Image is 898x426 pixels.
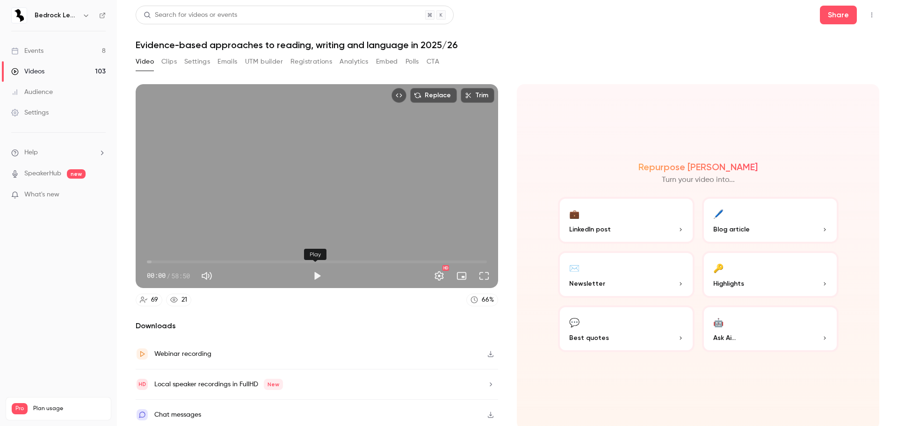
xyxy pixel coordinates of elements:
div: Chat messages [154,409,201,420]
button: Share [820,6,857,24]
span: Plan usage [33,405,105,412]
span: / [167,271,170,281]
button: 🖊️Blog article [702,197,839,244]
a: 69 [136,294,162,306]
button: 💬Best quotes [558,305,695,352]
button: Analytics [340,54,369,69]
button: 💼LinkedIn post [558,197,695,244]
li: help-dropdown-opener [11,148,106,158]
span: Best quotes [569,333,609,343]
span: Blog article [713,224,750,234]
div: 🤖 [713,315,724,329]
button: Trim [461,88,494,103]
span: LinkedIn post [569,224,611,234]
button: Emails [217,54,237,69]
div: 21 [181,295,187,305]
button: Replace [410,88,457,103]
span: 58:50 [171,271,190,281]
button: Polls [406,54,419,69]
div: 🔑 [713,260,724,275]
span: Ask Ai... [713,333,736,343]
button: Mute [197,267,216,285]
button: Embed video [391,88,406,103]
h1: Evidence-based approaches to reading, writing and language in 2025/26 [136,39,879,51]
div: 💬 [569,315,579,329]
div: HD [442,265,449,271]
h2: Downloads [136,320,498,332]
span: Newsletter [569,279,605,289]
span: Pro [12,403,28,414]
span: 00:00 [147,271,166,281]
div: Search for videos or events [144,10,237,20]
a: 66% [466,294,498,306]
button: Clips [161,54,177,69]
span: new [67,169,86,179]
button: 🤖Ask Ai... [702,305,839,352]
a: SpeakerHub [24,169,61,179]
iframe: Noticeable Trigger [94,191,106,199]
button: 🔑Highlights [702,251,839,298]
button: Embed [376,54,398,69]
div: 🖊️ [713,206,724,221]
div: Videos [11,67,44,76]
div: Events [11,46,43,56]
div: Play [304,249,326,260]
span: What's new [24,190,59,200]
button: Settings [430,267,449,285]
div: Settings [11,108,49,117]
div: 66 % [482,295,494,305]
button: Registrations [290,54,332,69]
button: Play [308,267,326,285]
button: CTA [427,54,439,69]
button: Video [136,54,154,69]
div: ✉️ [569,260,579,275]
span: Help [24,148,38,158]
div: Webinar recording [154,348,211,360]
h2: Repurpose [PERSON_NAME] [638,161,758,173]
img: Bedrock Learning [12,8,27,23]
p: Turn your video into... [662,174,735,186]
div: 00:00 [147,271,190,281]
button: Top Bar Actions [864,7,879,22]
div: 💼 [569,206,579,221]
button: UTM builder [245,54,283,69]
button: Turn on miniplayer [452,267,471,285]
button: Full screen [475,267,493,285]
div: 69 [151,295,158,305]
a: 21 [166,294,191,306]
span: New [264,379,283,390]
button: Settings [184,54,210,69]
span: Highlights [713,279,744,289]
div: Audience [11,87,53,97]
div: Local speaker recordings in FullHD [154,379,283,390]
button: ✉️Newsletter [558,251,695,298]
h6: Bedrock Learning [35,11,79,20]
